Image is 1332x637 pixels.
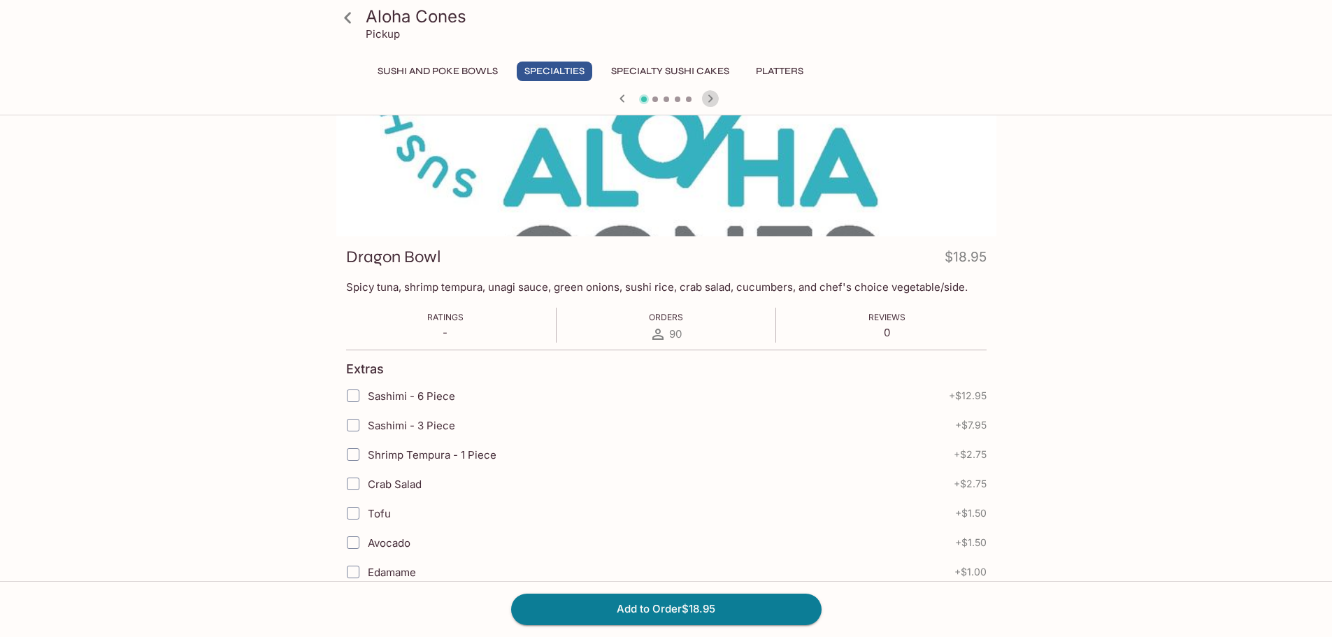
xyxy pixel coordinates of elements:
button: Platters [748,62,811,81]
span: + $2.75 [954,478,987,489]
span: Orders [649,312,683,322]
span: Reviews [868,312,905,322]
div: Dragon Bowl [336,51,996,236]
span: Sashimi - 3 Piece [368,419,455,432]
p: Pickup [366,27,400,41]
button: Specialty Sushi Cakes [603,62,737,81]
span: + $1.00 [954,566,987,578]
span: Shrimp Tempura - 1 Piece [368,448,496,461]
button: Specialties [517,62,592,81]
h4: Extras [346,362,384,377]
span: Avocado [368,536,410,550]
span: + $1.50 [955,537,987,548]
button: Sushi and Poke Bowls [370,62,506,81]
span: Edamame [368,566,416,579]
span: Crab Salad [368,478,422,491]
span: + $1.50 [955,508,987,519]
h3: Dragon Bowl [346,246,441,268]
h3: Aloha Cones [366,6,991,27]
span: Tofu [368,507,391,520]
h4: $18.95 [945,246,987,273]
span: + $12.95 [949,390,987,401]
span: 90 [669,327,682,341]
span: Ratings [427,312,464,322]
p: 0 [868,326,905,339]
p: - [427,326,464,339]
span: + $2.75 [954,449,987,460]
span: + $7.95 [955,420,987,431]
span: Sashimi - 6 Piece [368,389,455,403]
button: Add to Order$18.95 [511,594,822,624]
p: Spicy tuna, shrimp tempura, unagi sauce, green onions, sushi rice, crab salad, cucumbers, and che... [346,280,987,294]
